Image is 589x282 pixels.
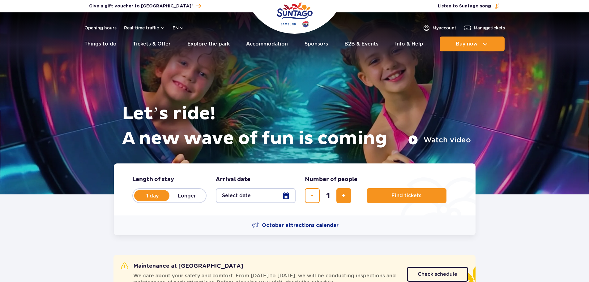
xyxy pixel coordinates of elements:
a: October attractions calendar [252,222,339,229]
button: Real-time traffic [124,25,165,30]
a: Tickets & Offer [133,37,171,51]
a: Explore the park [187,37,230,51]
a: Info & Help [395,37,423,51]
button: en [173,25,184,31]
form: Planning your visit to Park of Poland [114,163,476,215]
span: Manage tickets [474,25,505,31]
button: Listen to Suntago song [438,3,500,9]
button: remove ticket [305,188,320,203]
label: Longer [169,189,205,202]
span: Listen to Suntago song [438,3,491,9]
a: B2B & Events [344,37,378,51]
a: Accommodation [246,37,288,51]
span: My account [433,25,456,31]
a: Managetickets [464,24,505,32]
a: Things to do [84,37,117,51]
span: Find tickets [391,193,421,198]
span: Buy now [456,41,478,47]
a: Myaccount [423,24,456,32]
button: add ticket [336,188,351,203]
label: 1 day [135,189,170,202]
button: Watch video [408,135,471,145]
span: Length of stay [132,176,174,183]
button: Buy now [440,37,505,51]
a: Opening hours [84,25,117,31]
input: number of tickets [321,188,335,203]
h1: Let’s ride! A new wave of fun is coming [122,102,471,151]
a: Check schedule [407,267,468,282]
span: Check schedule [418,272,457,277]
h2: Maintenance at [GEOGRAPHIC_DATA] [121,262,243,270]
span: Give a gift voucher to [GEOGRAPHIC_DATA]! [89,3,193,9]
a: Give a gift voucher to [GEOGRAPHIC_DATA]! [89,2,201,10]
span: Number of people [305,176,357,183]
button: Select date [216,188,296,203]
button: Find tickets [367,188,446,203]
a: Sponsors [305,37,328,51]
span: October attractions calendar [262,222,339,229]
span: Arrival date [216,176,250,183]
